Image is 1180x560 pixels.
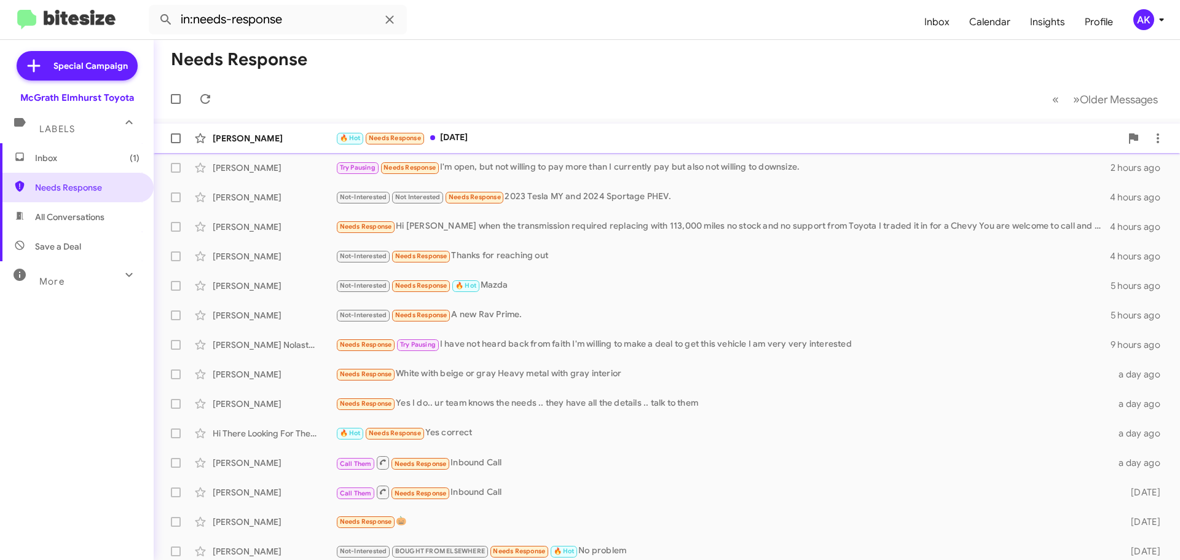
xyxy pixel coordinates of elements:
[340,282,387,290] span: Not-Interested
[340,341,392,349] span: Needs Response
[1111,486,1170,499] div: [DATE]
[336,484,1111,500] div: Inbound Call
[336,337,1111,352] div: I have not heard back from faith I'm willing to make a deal to get this vehicle I am very very in...
[449,193,501,201] span: Needs Response
[20,92,134,104] div: McGrath Elmhurst Toyota
[35,211,104,223] span: All Conversations
[213,545,336,558] div: [PERSON_NAME]
[1110,221,1170,233] div: 4 hours ago
[369,134,421,142] span: Needs Response
[213,368,336,381] div: [PERSON_NAME]
[340,193,387,201] span: Not-Interested
[395,282,447,290] span: Needs Response
[213,309,336,321] div: [PERSON_NAME]
[340,370,392,378] span: Needs Response
[336,160,1111,175] div: I'm open, but not willing to pay more than I currently pay but also not willing to downsize.
[1073,92,1080,107] span: »
[340,134,361,142] span: 🔥 Hot
[35,181,140,194] span: Needs Response
[213,339,336,351] div: [PERSON_NAME] Nolastname122950582
[213,250,336,262] div: [PERSON_NAME]
[340,400,392,408] span: Needs Response
[1111,309,1170,321] div: 5 hours ago
[1045,87,1066,112] button: Previous
[336,544,1111,558] div: No problem
[1111,427,1170,440] div: a day ago
[1111,457,1170,469] div: a day ago
[1020,4,1075,40] a: Insights
[35,240,81,253] span: Save a Deal
[171,50,307,69] h1: Needs Response
[1111,368,1170,381] div: a day ago
[213,427,336,440] div: Hi There Looking For The Otd On This Vehicle
[340,547,387,555] span: Not-Interested
[340,460,372,468] span: Call Them
[39,276,65,287] span: More
[455,282,476,290] span: 🔥 Hot
[340,489,372,497] span: Call Them
[336,131,1121,145] div: [DATE]
[213,162,336,174] div: [PERSON_NAME]
[130,152,140,164] span: (1)
[1111,280,1170,292] div: 5 hours ago
[395,460,447,468] span: Needs Response
[213,486,336,499] div: [PERSON_NAME]
[395,193,441,201] span: Not Interested
[1110,191,1170,203] div: 4 hours ago
[336,219,1110,234] div: Hi [PERSON_NAME] when the transmission required replacing with 113,000 miles no stock and no supp...
[383,164,436,172] span: Needs Response
[336,190,1110,204] div: 2023 Tesla MY and 2024 Sportage PHEV.
[35,152,140,164] span: Inbox
[340,223,392,231] span: Needs Response
[213,516,336,528] div: [PERSON_NAME]
[340,429,361,437] span: 🔥 Hot
[1052,92,1059,107] span: «
[395,311,447,319] span: Needs Response
[340,311,387,319] span: Not-Interested
[17,51,138,81] a: Special Campaign
[554,547,575,555] span: 🔥 Hot
[336,515,1111,529] div: 🎃
[395,489,447,497] span: Needs Response
[1075,4,1123,40] a: Profile
[395,252,447,260] span: Needs Response
[213,191,336,203] div: [PERSON_NAME]
[340,164,376,172] span: Try Pausing
[336,249,1110,263] div: Thanks for reaching out
[39,124,75,135] span: Labels
[1045,87,1165,112] nav: Page navigation example
[336,396,1111,411] div: Yes I do.. ur team knows the needs .. they have all the details .. talk to them
[1110,250,1170,262] div: 4 hours ago
[1080,93,1158,106] span: Older Messages
[369,429,421,437] span: Needs Response
[1133,9,1154,30] div: AK
[149,5,407,34] input: Search
[1111,516,1170,528] div: [DATE]
[959,4,1020,40] a: Calendar
[493,547,545,555] span: Needs Response
[340,518,392,526] span: Needs Response
[213,398,336,410] div: [PERSON_NAME]
[1111,545,1170,558] div: [DATE]
[336,455,1111,470] div: Inbound Call
[1111,162,1170,174] div: 2 hours ago
[213,457,336,469] div: [PERSON_NAME]
[213,280,336,292] div: [PERSON_NAME]
[400,341,436,349] span: Try Pausing
[336,426,1111,440] div: Yes correct
[914,4,959,40] a: Inbox
[53,60,128,72] span: Special Campaign
[336,308,1111,322] div: A new Rav Prime.
[1123,9,1166,30] button: AK
[213,221,336,233] div: [PERSON_NAME]
[1111,339,1170,351] div: 9 hours ago
[336,278,1111,293] div: Mazda
[395,547,485,555] span: BOUGHT FROM ELSEWHERE
[336,367,1111,381] div: White with beige or gray Heavy metal with gray interior
[1111,398,1170,410] div: a day ago
[1066,87,1165,112] button: Next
